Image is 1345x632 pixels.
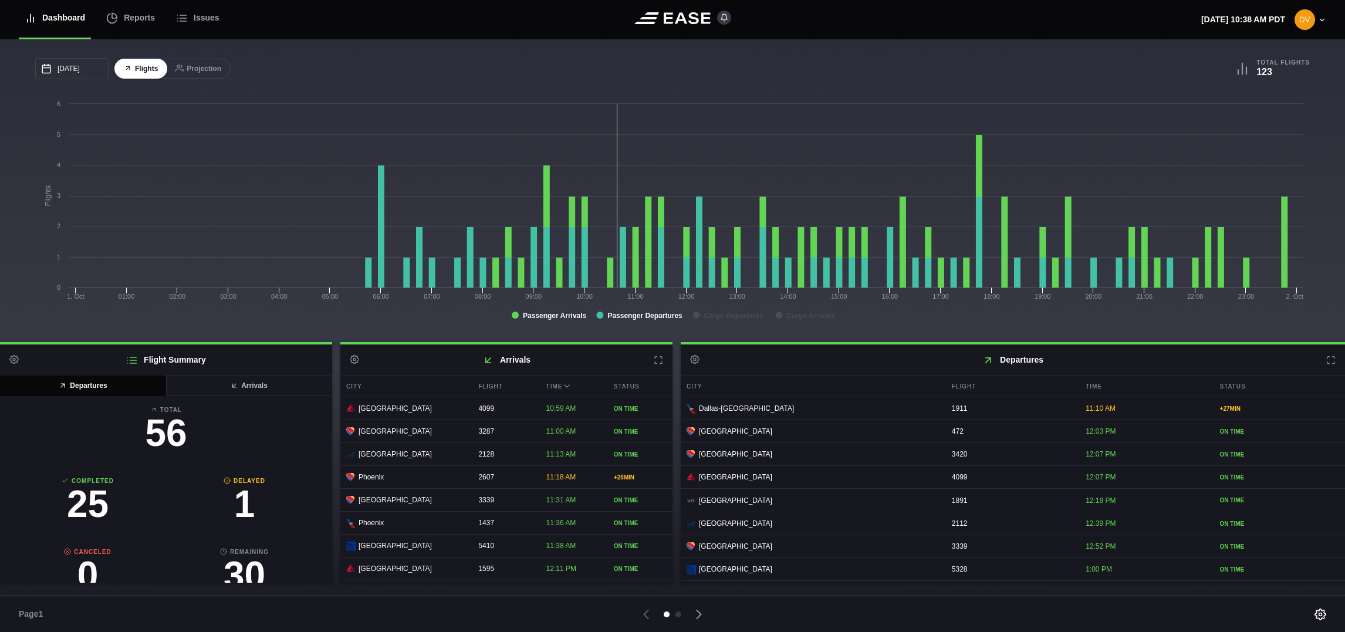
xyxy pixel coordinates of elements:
span: [GEOGRAPHIC_DATA] [359,403,432,414]
span: 11:38 AM [546,542,576,550]
b: Total [9,405,323,414]
text: 07:00 [424,293,440,300]
span: Page 1 [19,608,48,620]
b: Total Flights [1256,59,1310,66]
span: VO [687,496,696,506]
div: 3420 [946,443,1077,465]
text: 19:00 [1035,293,1051,300]
h3: 0 [9,556,166,594]
span: [GEOGRAPHIC_DATA] [359,449,432,459]
div: ON TIME [614,519,667,528]
text: 2 [57,222,60,229]
p: [DATE] 10:38 AM PDT [1201,13,1285,26]
div: 4099 [472,397,537,420]
div: Time [540,376,605,397]
div: 5328 [946,558,1077,580]
span: Dallas-[GEOGRAPHIC_DATA] [699,403,794,414]
div: ON TIME [1220,473,1339,482]
span: Phoenix [359,472,384,482]
div: 1437 [946,581,1077,603]
div: 3339 [472,489,537,511]
tspan: Cargo Departures [704,312,764,320]
div: 2607 [472,466,537,488]
tspan: Cargo Arrivals [787,312,836,320]
text: 14:00 [780,293,796,300]
div: ON TIME [1220,542,1339,551]
span: [GEOGRAPHIC_DATA] [699,472,772,482]
div: 1437 [472,512,537,534]
span: [GEOGRAPHIC_DATA] [699,449,772,459]
text: 01:00 [119,293,135,300]
text: 16:00 [882,293,898,300]
input: mm/dd/yyyy [35,58,109,79]
span: 11:31 AM [546,496,576,504]
div: City [340,376,469,397]
span: 12:03 PM [1086,427,1116,435]
text: 09:00 [526,293,542,300]
h3: 25 [9,485,166,523]
div: 1595 [472,557,537,580]
div: 3339 [946,535,1077,557]
text: 23:00 [1238,293,1255,300]
div: Flight [472,376,537,397]
span: 12:52 PM [1086,542,1116,550]
div: 472 [946,420,1077,442]
span: Phoenix [359,518,384,528]
b: Delayed [166,476,323,485]
div: ON TIME [1220,450,1339,459]
span: 12:07 PM [1086,450,1116,458]
a: Canceled0 [9,547,166,600]
div: ON TIME [1220,496,1339,505]
div: + 28 MIN [614,473,667,482]
span: [GEOGRAPHIC_DATA] [699,518,772,529]
span: 10:59 AM [546,404,576,413]
div: ON TIME [1220,519,1339,528]
text: 6 [57,100,60,107]
span: [GEOGRAPHIC_DATA] [359,563,432,574]
span: [GEOGRAPHIC_DATA] [699,541,772,552]
text: 18:00 [984,293,1000,300]
a: Completed25 [9,476,166,529]
text: 05:00 [322,293,339,300]
a: Remaining30 [166,547,323,600]
button: Flights [114,59,167,79]
div: ON TIME [614,450,667,459]
tspan: Flights [44,185,52,206]
span: 11:18 AM [546,473,576,481]
div: Time [1080,376,1211,397]
h3: 30 [166,556,323,594]
span: 11:13 AM [546,450,576,458]
text: 08:00 [475,293,491,300]
div: 2128 [472,443,537,465]
text: 17:00 [932,293,949,300]
span: 12:07 PM [1086,473,1116,481]
div: 2167 [472,580,537,603]
div: 2112 [946,512,1077,535]
div: ON TIME [614,427,667,436]
span: [GEOGRAPHIC_DATA] [359,540,432,551]
span: 12:18 PM [1086,496,1116,505]
div: City [681,376,943,397]
text: 06:00 [373,293,389,300]
span: [GEOGRAPHIC_DATA] [359,495,432,505]
div: Flight [946,376,1077,397]
img: 6d3e5a4cbe29da698bbe79a73b1ffc79 [1295,9,1315,30]
span: [GEOGRAPHIC_DATA] [699,495,772,506]
div: 5410 [472,535,537,557]
div: 1911 [946,397,1077,420]
div: Status [608,376,672,397]
div: 3287 [472,420,537,442]
text: 5 [57,131,60,138]
span: 11:00 AM [546,427,576,435]
span: 12:39 PM [1086,519,1116,528]
text: 02:00 [170,293,186,300]
div: ON TIME [614,542,667,550]
div: ON TIME [1220,427,1339,436]
a: Total56 [9,405,323,458]
text: 12:00 [678,293,695,300]
div: + 27 MIN [1220,404,1339,413]
div: ON TIME [1220,565,1339,574]
div: Status [1214,376,1345,397]
text: 22:00 [1187,293,1204,300]
h3: 56 [9,414,323,452]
